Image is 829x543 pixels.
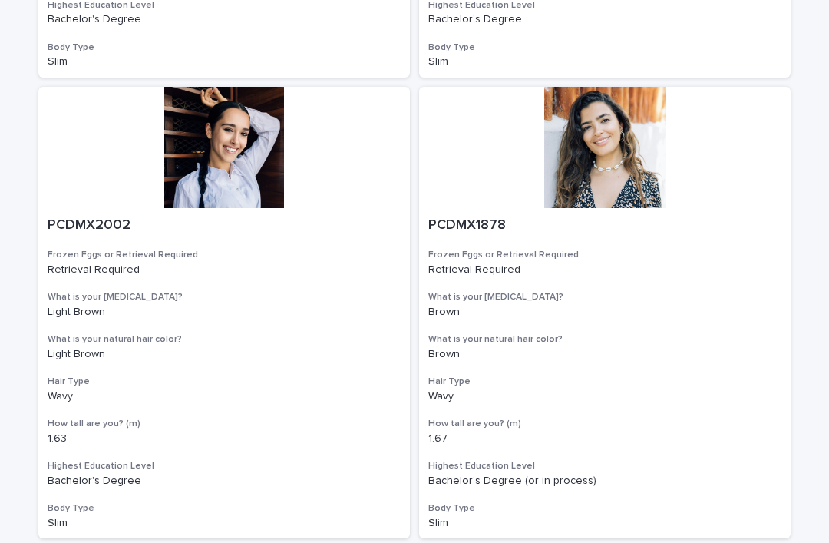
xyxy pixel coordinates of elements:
[48,249,401,261] h3: Frozen Eggs or Retrieval Required
[48,41,401,54] h3: Body Type
[38,87,410,539] a: PCDMX2002Frozen Eggs or Retrieval RequiredRetrieval RequiredWhat is your [MEDICAL_DATA]?Light Bro...
[428,390,781,403] p: Wavy
[48,333,401,346] h3: What is your natural hair color?
[428,460,781,472] h3: Highest Education Level
[428,517,781,530] p: Slim
[48,348,401,361] p: Light Brown
[48,263,401,276] p: Retrieval Required
[428,502,781,515] h3: Body Type
[428,249,781,261] h3: Frozen Eggs or Retrieval Required
[428,55,781,68] p: Slim
[48,13,401,26] p: Bachelor's Degree
[428,306,781,319] p: Brown
[48,418,401,430] h3: How tall are you? (m)
[48,502,401,515] h3: Body Type
[48,460,401,472] h3: Highest Education Level
[48,291,401,303] h3: What is your [MEDICAL_DATA]?
[48,376,401,388] h3: Hair Type
[48,390,401,403] p: Wavy
[428,217,781,234] p: PCDMX1878
[419,87,791,539] a: PCDMX1878Frozen Eggs or Retrieval RequiredRetrieval RequiredWhat is your [MEDICAL_DATA]?BrownWhat...
[428,263,781,276] p: Retrieval Required
[428,291,781,303] h3: What is your [MEDICAL_DATA]?
[428,432,781,445] p: 1.67
[428,418,781,430] h3: How tall are you? (m)
[48,517,401,530] p: Slim
[48,306,401,319] p: Light Brown
[428,376,781,388] h3: Hair Type
[48,217,401,234] p: PCDMX2002
[428,41,781,54] h3: Body Type
[428,13,781,26] p: Bachelor's Degree
[48,55,401,68] p: Slim
[428,333,781,346] h3: What is your natural hair color?
[48,475,401,488] p: Bachelor's Degree
[428,348,781,361] p: Brown
[428,475,781,488] p: Bachelor's Degree (or in process)
[48,432,401,445] p: 1.63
